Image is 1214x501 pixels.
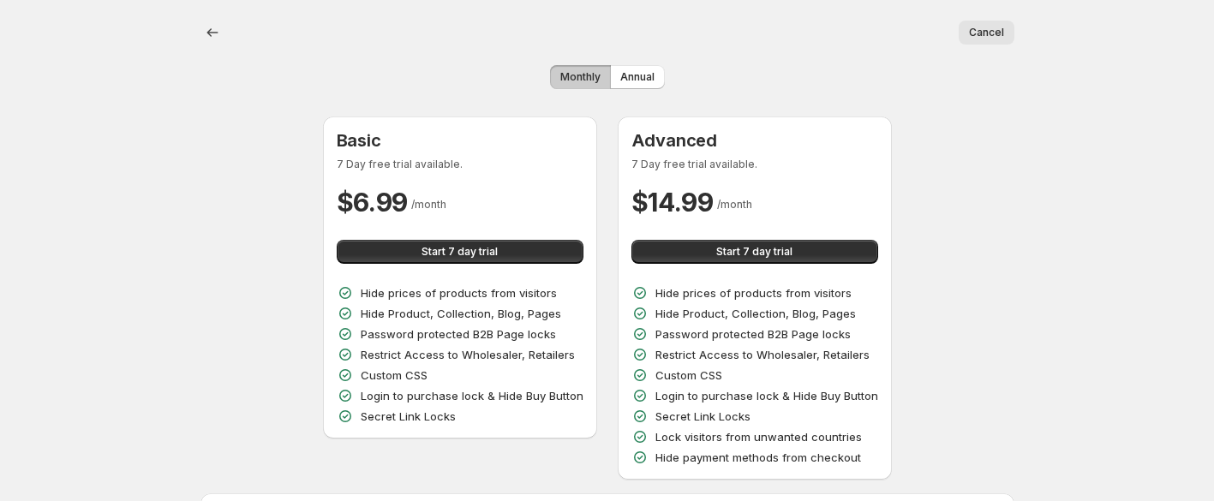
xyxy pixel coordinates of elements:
button: Annual [610,65,665,89]
span: Start 7 day trial [716,245,792,259]
button: back [200,21,224,45]
p: Hide prices of products from visitors [361,284,557,301]
span: Cancel [969,26,1004,39]
p: Restrict Access to Wholesaler, Retailers [361,346,575,363]
p: Hide Product, Collection, Blog, Pages [361,305,561,322]
button: Start 7 day trial [631,240,878,264]
p: Custom CSS [655,367,722,384]
span: / month [411,198,446,211]
span: Annual [620,70,655,84]
h2: $ 14.99 [631,185,714,219]
p: Restrict Access to Wholesaler, Retailers [655,346,870,363]
p: 7 Day free trial available. [631,158,878,171]
p: Lock visitors from unwanted countries [655,428,862,445]
h3: Advanced [631,130,878,151]
p: Hide payment methods from checkout [655,449,861,466]
p: 7 Day free trial available. [337,158,583,171]
h2: $ 6.99 [337,185,409,219]
button: Monthly [550,65,611,89]
span: Monthly [560,70,601,84]
button: Start 7 day trial [337,240,583,264]
h3: Basic [337,130,583,151]
p: Hide Product, Collection, Blog, Pages [655,305,856,322]
p: Custom CSS [361,367,428,384]
p: Hide prices of products from visitors [655,284,852,301]
p: Login to purchase lock & Hide Buy Button [361,387,583,404]
p: Secret Link Locks [655,408,751,425]
p: Secret Link Locks [361,408,456,425]
p: Password protected B2B Page locks [655,325,851,343]
span: / month [717,198,752,211]
span: Start 7 day trial [422,245,498,259]
p: Password protected B2B Page locks [361,325,556,343]
p: Login to purchase lock & Hide Buy Button [655,387,878,404]
button: Cancel [959,21,1014,45]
